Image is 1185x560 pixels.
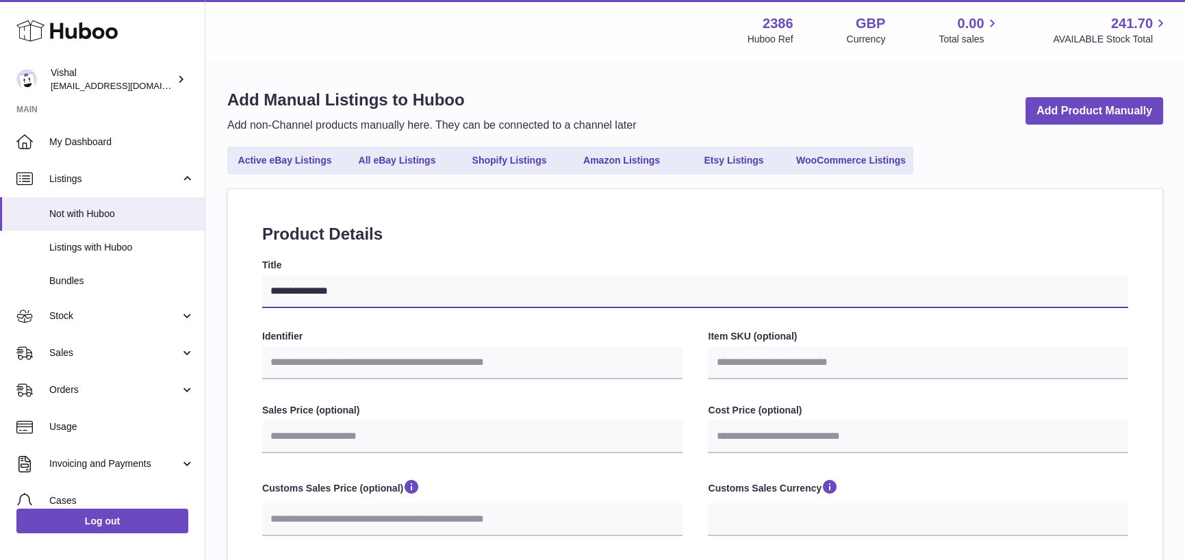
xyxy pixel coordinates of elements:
a: Shopify Listings [455,149,564,172]
label: Identifier [262,330,683,343]
strong: 2386 [763,14,793,33]
h1: Add Manual Listings to Huboo [227,89,636,111]
span: Cases [49,494,194,507]
a: Log out [16,509,188,533]
span: Listings with Huboo [49,241,194,254]
span: Invoicing and Payments [49,457,180,470]
span: [EMAIL_ADDRESS][DOMAIN_NAME] [51,80,201,91]
label: Item SKU (optional) [708,330,1128,343]
label: Customs Sales Currency [708,478,1128,500]
div: Huboo Ref [748,33,793,46]
span: Orders [49,383,180,396]
a: 241.70 AVAILABLE Stock Total [1053,14,1169,46]
label: Cost Price (optional) [708,404,1128,417]
a: Active eBay Listings [230,149,340,172]
span: AVAILABLE Stock Total [1053,33,1169,46]
p: Add non-Channel products manually here. They can be connected to a channel later [227,118,636,133]
a: 0.00 Total sales [939,14,999,46]
label: Title [262,259,1128,272]
label: Customs Sales Price (optional) [262,478,683,500]
span: 0.00 [958,14,984,33]
span: Stock [49,309,180,322]
a: Etsy Listings [679,149,789,172]
a: Add Product Manually [1025,97,1163,125]
label: Sales Price (optional) [262,404,683,417]
span: Listings [49,173,180,186]
span: Total sales [939,33,999,46]
span: Usage [49,420,194,433]
strong: GBP [856,14,885,33]
a: Amazon Listings [567,149,676,172]
span: My Dashboard [49,136,194,149]
a: WooCommerce Listings [791,149,910,172]
div: Vishal [51,66,174,92]
span: Not with Huboo [49,207,194,220]
img: internalAdmin-2386@internal.huboo.com [16,69,37,90]
span: 241.70 [1111,14,1153,33]
span: Bundles [49,275,194,288]
span: Sales [49,346,180,359]
a: All eBay Listings [342,149,452,172]
div: Currency [847,33,886,46]
h2: Product Details [262,223,1128,245]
